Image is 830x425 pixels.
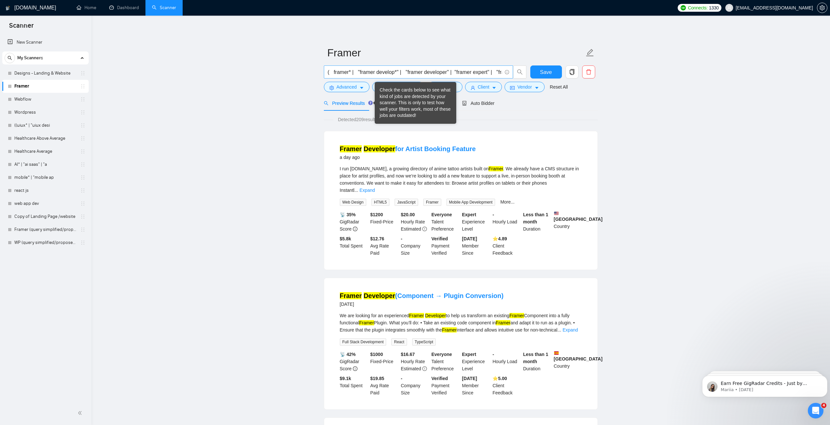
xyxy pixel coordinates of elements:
[364,145,395,152] mark: Developer
[340,352,356,357] b: 📡 42%
[80,201,85,206] span: holder
[80,214,85,219] span: holder
[80,97,85,102] span: holder
[340,312,582,333] div: We are looking for an experienced to help us transform an existing Component into a fully functio...
[80,110,85,115] span: holder
[14,93,76,106] a: Webflow
[563,327,578,333] a: Expand
[446,199,495,206] span: Mobile App Development
[78,410,84,416] span: double-left
[80,84,85,89] span: holder
[817,3,827,13] button: setting
[80,149,85,154] span: holder
[14,132,76,145] a: Healthcare Above Average
[355,188,358,193] span: ...
[530,65,562,78] button: Save
[492,85,496,90] span: caret-down
[492,236,507,241] b: ⭐️ 4.89
[369,351,400,372] div: Fixed-Price
[465,82,502,92] button: userClientcaret-down
[462,352,476,357] b: Expert
[462,101,467,106] span: robot
[727,6,732,10] span: user
[340,145,362,152] mark: Framer
[505,70,509,74] span: info-circle
[431,212,452,217] b: Everyone
[80,162,85,167] span: holder
[14,80,76,93] a: Framer
[80,175,85,180] span: holder
[400,235,430,257] div: Company Size
[554,211,603,222] b: [GEOGRAPHIC_DATA]
[422,227,427,231] span: exclamation-circle
[431,236,448,241] b: Verified
[462,376,477,381] b: [DATE]
[430,375,461,396] div: Payment Verified
[14,171,76,184] a: mobile* | "mobile ap
[492,352,494,357] b: -
[14,210,76,223] a: Copy of Landing Page /website
[557,327,561,333] span: ...
[77,5,96,10] a: homeHome
[80,71,85,76] span: holder
[430,351,461,372] div: Talent Preference
[6,3,10,13] img: logo
[552,211,583,233] div: Country
[80,240,85,245] span: holder
[359,85,364,90] span: caret-down
[340,236,351,241] b: $ 5.8k
[522,211,552,233] div: Duration
[401,226,421,232] span: Estimated
[400,211,430,233] div: Hourly Rate
[586,49,594,57] span: edit
[370,236,384,241] b: $12.76
[14,158,76,171] a: AI* | "ai saas" | "a
[514,69,526,75] span: search
[461,235,491,257] div: Member Since
[364,292,395,299] mark: Developer
[442,327,457,333] mark: Framer
[369,375,400,396] div: Avg Rate Paid
[337,83,357,91] span: Advanced
[340,376,351,381] b: $ 9.1k
[423,199,441,206] span: Framer
[395,199,418,206] span: JavaScript
[808,403,823,418] iframe: Intercom live chat
[462,101,494,106] span: Auto Bidder
[339,211,369,233] div: GigRadar Score
[14,197,76,210] a: web app dev
[329,85,334,90] span: setting
[401,236,402,241] b: -
[333,116,413,123] span: Detected 209 results (1.16 seconds)
[517,83,532,91] span: Vendor
[380,87,451,119] div: Check the cards below to see what kind of jobs are detected by your scanner. This is only to test...
[17,51,43,64] span: My Scanners
[492,212,494,217] b: -
[523,212,548,224] b: Less than 1 month
[340,300,504,308] div: [DATE]
[462,236,477,241] b: [DATE]
[400,375,430,396] div: Company Size
[478,83,490,91] span: Client
[412,338,436,346] span: TypeScript
[339,375,369,396] div: Total Spent
[8,36,83,49] a: New Scanner
[370,212,383,217] b: $ 1200
[491,235,522,257] div: Client Feedback
[14,67,76,80] a: Designs - Landing & Website
[461,375,491,396] div: Member Since
[471,85,475,90] span: user
[491,211,522,233] div: Hourly Load
[14,119,76,132] a: ((uiux* | "uiux desi
[340,292,362,299] mark: Framer
[462,212,476,217] b: Expert
[340,338,386,346] span: Full Stack Development
[368,100,373,106] div: Tooltip anchor
[340,292,504,299] a: Framer Developer(Component → Plugin Conversion)
[582,65,595,78] button: delete
[2,51,89,249] li: My Scanners
[5,53,15,63] button: search
[371,199,389,206] span: HTML5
